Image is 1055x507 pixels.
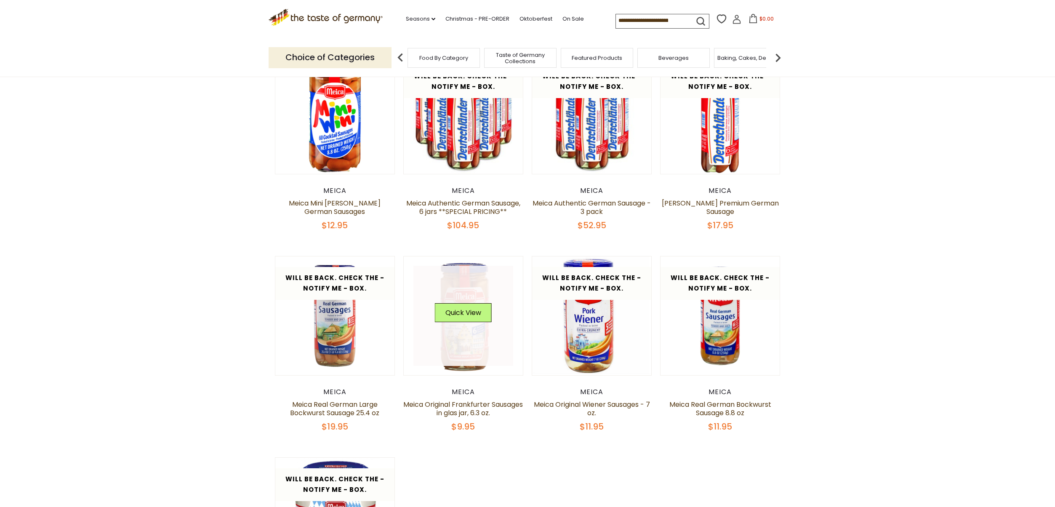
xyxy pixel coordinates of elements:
a: Meica Original Frankfurter Sausages in glas jar, 6.3 oz. [403,400,523,418]
a: On Sale [562,14,584,24]
a: Meica Mini [PERSON_NAME] German Sausages [289,198,381,216]
span: $9.95 [451,421,475,432]
a: [PERSON_NAME] Premium German Sausage [662,198,779,216]
img: previous arrow [392,49,409,66]
a: Christmas - PRE-ORDER [445,14,509,24]
img: Meica [532,256,651,374]
img: Meica [661,256,780,376]
button: Quick View [435,303,492,322]
span: $52.95 [578,219,606,231]
span: $104.95 [447,219,479,231]
div: Meica [660,388,780,396]
a: Oktoberfest [520,14,552,24]
div: Meica [403,187,523,195]
img: Meica [275,55,394,174]
a: Beverages [658,55,689,61]
span: $0.00 [759,15,774,22]
img: next arrow [770,49,786,66]
a: Meica Original Wiener Sausages - 7 oz. [534,400,650,418]
div: Meica [532,388,652,396]
div: Meica [660,187,780,195]
a: Baking, Cakes, Desserts [717,55,783,61]
img: Meica [275,256,394,376]
img: Meica [404,256,523,376]
a: Taste of Germany Collections [487,52,554,64]
img: Meica [661,55,780,174]
a: Meica Real German Bockwurst Sausage 8.8 oz [669,400,771,418]
span: $17.95 [707,219,733,231]
span: $12.95 [322,219,348,231]
a: Featured Products [572,55,622,61]
a: Food By Category [419,55,468,61]
span: $11.95 [708,421,732,432]
a: Meica Real German Large Bockwurst Sausage 25.4 oz [290,400,379,418]
a: Seasons [406,14,435,24]
div: Meica [403,388,523,396]
p: Choice of Categories [269,47,392,68]
img: Meica [404,55,523,174]
div: Meica [532,187,652,195]
span: $19.95 [322,421,348,432]
img: Meica [532,55,651,174]
div: Meica [275,187,395,195]
a: Meica Authentic German Sausage, 6 jars **SPECIAL PRICING** [406,198,520,216]
div: Meica [275,388,395,396]
a: Meica Authentic German Sausage - 3 pack [533,198,651,216]
span: $11.95 [580,421,604,432]
button: $0.00 [743,14,779,27]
